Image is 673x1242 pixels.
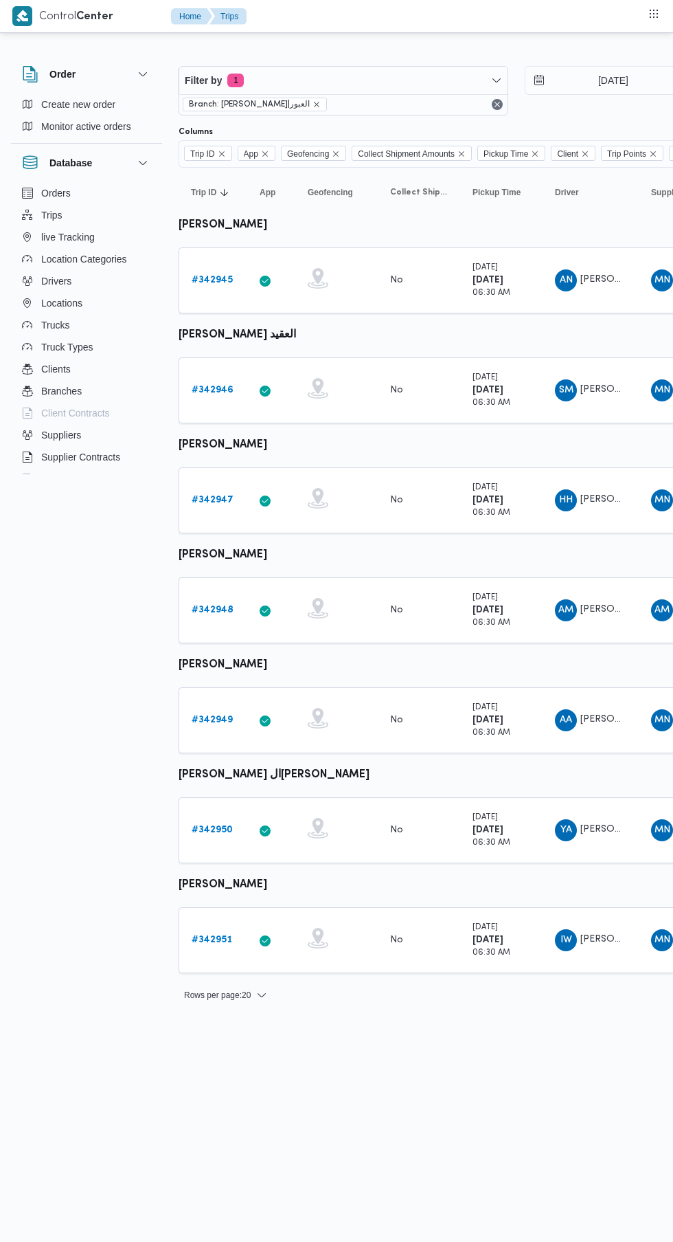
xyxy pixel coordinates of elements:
[16,446,157,468] button: Supplier Contracts
[654,929,670,951] span: MN
[185,181,240,203] button: Trip IDSorted in descending order
[580,605,659,614] span: [PERSON_NAME]
[192,276,233,285] b: # 342945
[472,606,503,614] b: [DATE]
[472,374,498,381] small: [DATE]
[483,146,528,162] span: Pickup Time
[41,427,81,443] span: Suppliers
[472,386,503,395] b: [DATE]
[218,150,226,158] button: Remove Trip ID from selection in this group
[555,819,577,841] div: Yousf Alsaid Shhat Alsaid Shair
[551,146,595,161] span: Client
[192,272,233,289] a: #342945
[601,146,663,161] span: Trip Points
[555,269,577,291] div: Ammad Najib Abadalzahir Jaoish
[472,187,521,198] span: Pickup Time
[41,229,95,245] span: live Tracking
[179,67,507,94] button: Filter by1 active filters
[467,181,536,203] button: Pickup Time
[16,292,157,314] button: Locations
[179,440,267,450] b: [PERSON_NAME]
[558,599,573,621] span: AM
[302,181,371,203] button: Geofencing
[41,273,71,289] span: Drivers
[581,150,589,158] button: Remove Client from selection in this group
[192,825,233,834] b: # 342950
[312,100,321,109] button: remove selected entity
[16,380,157,402] button: Branches
[308,187,353,198] span: Geofencing
[41,339,93,355] span: Truck Types
[472,814,498,821] small: [DATE]
[472,484,498,491] small: [DATE]
[41,118,131,135] span: Monitor active orders
[16,93,157,115] button: Create new order
[560,269,573,291] span: AN
[41,471,76,487] span: Devices
[580,495,659,504] span: [PERSON_NAME]
[560,709,572,731] span: AA
[16,358,157,380] button: Clients
[477,146,545,161] span: Pickup Time
[12,6,32,26] img: X8yXhbKr1z7QwAAAABJRU5ErkJggg==
[16,468,157,490] button: Devices
[580,715,659,724] span: [PERSON_NAME]
[209,8,247,25] button: Trips
[472,924,498,931] small: [DATE]
[472,496,503,504] b: [DATE]
[390,384,403,397] div: No
[390,934,403,946] div: No
[16,424,157,446] button: Suppliers
[472,264,498,271] small: [DATE]
[192,822,233,839] a: #342950
[16,204,157,226] button: Trips
[179,660,267,670] b: [PERSON_NAME]
[41,361,71,377] span: Clients
[651,269,673,291] div: Maina Najib Shfiq Qladah
[76,12,113,22] b: Center
[651,709,673,731] div: Maina Najib Shfiq Qladah
[41,185,71,201] span: Orders
[41,251,127,267] span: Location Categories
[281,146,346,161] span: Geofencing
[555,599,577,621] div: Abozaid Muhammad Abozaid Said
[179,220,267,230] b: [PERSON_NAME]
[16,248,157,270] button: Location Categories
[472,399,510,407] small: 06:30 AM
[184,146,232,161] span: Trip ID
[654,819,670,841] span: MN
[549,181,632,203] button: Driver
[560,819,572,841] span: YA
[16,182,157,204] button: Orders
[244,146,258,162] span: App
[192,492,233,509] a: #342947
[11,93,162,143] div: Order
[254,181,288,203] button: App
[580,935,659,944] span: [PERSON_NAME]
[531,150,539,158] button: Remove Pickup Time from selection in this group
[22,66,151,82] button: Order
[390,714,403,727] div: No
[192,712,233,729] a: #342949
[22,155,151,171] button: Database
[472,704,498,711] small: [DATE]
[179,330,296,340] b: [PERSON_NAME] العقيد
[390,274,403,287] div: No
[390,494,403,507] div: No
[16,402,157,424] button: Client Contracts
[555,187,579,198] span: Driver
[472,935,503,944] b: [DATE]
[179,550,267,560] b: [PERSON_NAME]
[654,269,670,291] span: MN
[654,489,670,511] span: MN
[358,146,455,162] span: Collect Shipment Amounts
[192,935,232,944] b: # 342951
[472,729,510,737] small: 06:30 AM
[41,96,115,113] span: Create new order
[472,619,510,627] small: 06:30 AM
[651,819,673,841] div: Maina Najib Shfiq Qladah
[651,599,673,621] div: Abozaid Muhammad Abozaid Said
[489,96,505,113] button: Remove
[332,150,340,158] button: Remove Geofencing from selection in this group
[472,716,503,724] b: [DATE]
